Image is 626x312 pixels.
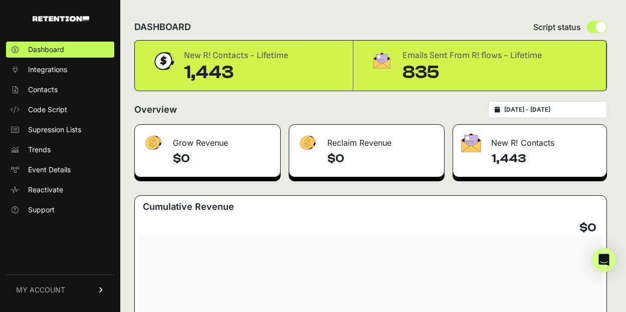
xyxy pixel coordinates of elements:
img: fa-dollar-13500eef13a19c4ab2b9ed9ad552e47b0d9fc28b02b83b90ba0e00f96d6372e9.png [297,133,317,153]
span: Script status [533,21,581,33]
img: fa-envelope-19ae18322b30453b285274b1b8af3d052b27d846a4fbe8435d1a52b978f639a2.png [369,49,394,73]
a: Reactivate [6,182,114,198]
a: Support [6,202,114,218]
a: Event Details [6,162,114,178]
span: Supression Lists [28,125,81,135]
span: Contacts [28,85,58,95]
div: 1,443 [184,63,288,83]
span: Support [28,205,55,215]
a: MY ACCOUNT [6,274,114,305]
img: fa-envelope-19ae18322b30453b285274b1b8af3d052b27d846a4fbe8435d1a52b978f639a2.png [461,133,481,152]
span: Integrations [28,65,67,75]
span: Event Details [28,165,71,175]
img: dollar-coin-05c43ed7efb7bc0c12610022525b4bbbb207c7efeef5aecc26f025e68dcafac9.png [151,49,176,74]
h2: Overview [134,103,177,117]
img: fa-dollar-13500eef13a19c4ab2b9ed9ad552e47b0d9fc28b02b83b90ba0e00f96d6372e9.png [143,133,163,153]
span: Trends [28,145,51,155]
span: Code Script [28,105,67,115]
div: Grow Revenue [135,125,280,155]
h4: $0 [173,151,272,167]
a: Contacts [6,82,114,98]
img: Retention.com [33,16,89,22]
a: Trends [6,142,114,158]
h4: 1,443 [491,151,598,167]
div: New R! Contacts - Lifetime [184,49,288,63]
a: Supression Lists [6,122,114,138]
h3: Cumulative Revenue [143,200,234,214]
div: Emails Sent From R! flows - Lifetime [402,49,542,63]
span: MY ACCOUNT [16,285,65,295]
span: Reactivate [28,185,63,195]
h4: $0 [327,151,436,167]
div: 835 [402,63,542,83]
h2: DASHBOARD [134,20,191,34]
div: Reclaim Revenue [289,125,444,155]
div: New R! Contacts [453,125,606,155]
h4: $0 [579,220,596,236]
span: Dashboard [28,45,64,55]
a: Code Script [6,102,114,118]
div: Open Intercom Messenger [592,248,616,272]
a: Dashboard [6,42,114,58]
a: Integrations [6,62,114,78]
